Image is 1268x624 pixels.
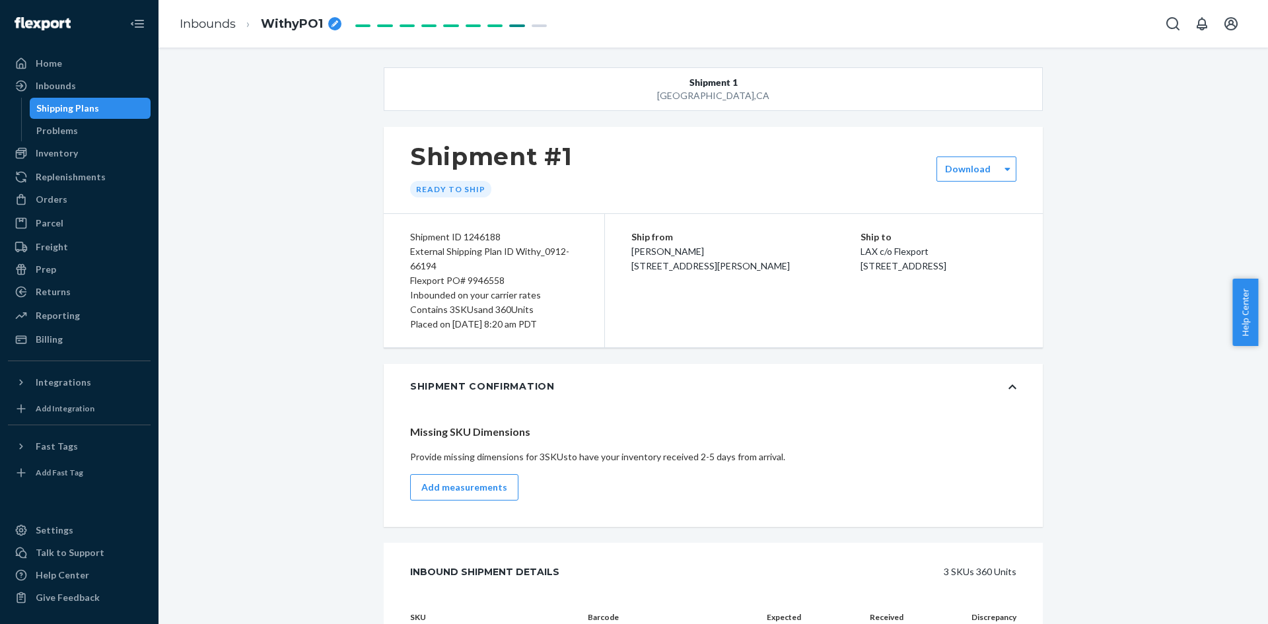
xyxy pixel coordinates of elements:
[8,259,151,280] a: Prep
[8,236,151,258] a: Freight
[36,147,78,160] div: Inventory
[8,398,151,419] a: Add Integration
[8,520,151,541] a: Settings
[36,263,56,276] div: Prep
[36,102,99,115] div: Shipping Plans
[861,260,946,271] span: [STREET_ADDRESS]
[36,467,83,478] div: Add Fast Tag
[410,380,555,393] div: Shipment Confirmation
[8,436,151,457] button: Fast Tags
[36,193,67,206] div: Orders
[36,569,89,582] div: Help Center
[1218,11,1244,37] button: Open account menu
[410,302,578,317] div: Contains 3 SKUs and 360 Units
[410,450,1016,464] p: Provide missing dimensions for 3 SKUs to have your inventory received 2-5 days from arrival.
[8,53,151,74] a: Home
[8,189,151,210] a: Orders
[36,591,100,604] div: Give Feedback
[1160,11,1186,37] button: Open Search Box
[1189,11,1215,37] button: Open notifications
[589,559,1016,585] div: 3 SKUs 360 Units
[8,329,151,350] a: Billing
[450,89,977,102] div: [GEOGRAPHIC_DATA] , CA
[861,230,1017,244] p: Ship to
[261,16,323,33] span: WithyPO1
[124,11,151,37] button: Close Navigation
[410,244,578,273] div: External Shipping Plan ID Withy_0912-66194
[8,166,151,188] a: Replenishments
[30,120,151,141] a: Problems
[861,244,1017,259] p: LAX c/o Flexport
[410,181,491,197] div: Ready to ship
[169,5,352,44] ol: breadcrumbs
[8,372,151,393] button: Integrations
[36,546,104,559] div: Talk to Support
[945,162,991,176] label: Download
[30,98,151,119] a: Shipping Plans
[410,474,518,501] button: Add measurements
[36,240,68,254] div: Freight
[410,230,578,244] div: Shipment ID 1246188
[36,285,71,298] div: Returns
[36,170,106,184] div: Replenishments
[36,403,94,414] div: Add Integration
[410,425,1016,440] p: Missing SKU Dimensions
[384,67,1043,111] button: Shipment 1[GEOGRAPHIC_DATA],CA
[8,281,151,302] a: Returns
[8,75,151,96] a: Inbounds
[8,542,151,563] button: Talk to Support
[1184,584,1255,617] iframe: Opens a widget where you can chat to one of our agents
[8,462,151,483] a: Add Fast Tag
[36,333,63,346] div: Billing
[410,317,578,331] div: Placed on [DATE] 8:20 am PDT
[8,213,151,234] a: Parcel
[410,559,559,585] div: Inbound Shipment Details
[1232,279,1258,346] button: Help Center
[8,587,151,608] button: Give Feedback
[180,17,236,31] a: Inbounds
[36,124,78,137] div: Problems
[410,143,573,170] h1: Shipment #1
[15,17,71,30] img: Flexport logo
[8,305,151,326] a: Reporting
[36,440,78,453] div: Fast Tags
[410,288,578,302] div: Inbounded on your carrier rates
[36,57,62,70] div: Home
[689,76,738,89] span: Shipment 1
[36,524,73,537] div: Settings
[36,309,80,322] div: Reporting
[8,565,151,586] a: Help Center
[8,143,151,164] a: Inventory
[410,273,578,288] div: Flexport PO# 9946558
[631,246,790,271] span: [PERSON_NAME] [STREET_ADDRESS][PERSON_NAME]
[36,376,91,389] div: Integrations
[36,217,63,230] div: Parcel
[36,79,76,92] div: Inbounds
[631,230,861,244] p: Ship from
